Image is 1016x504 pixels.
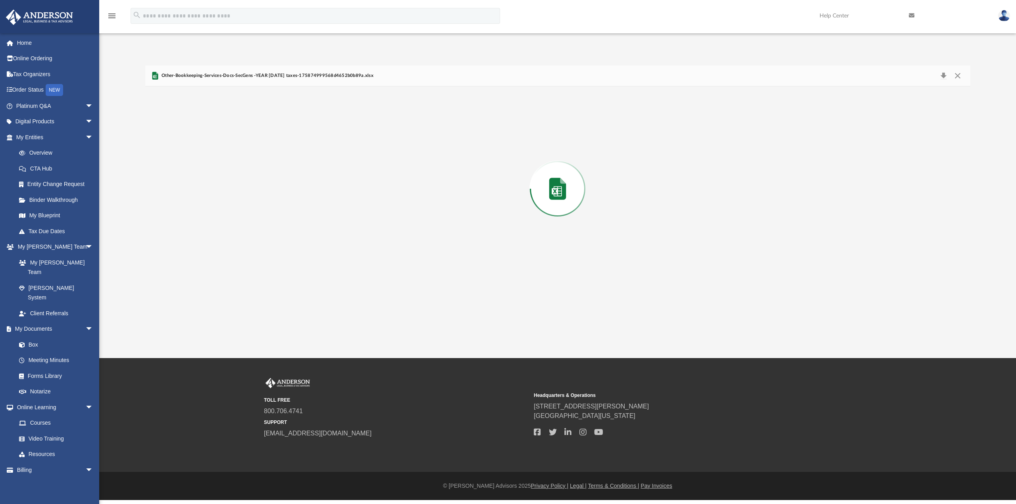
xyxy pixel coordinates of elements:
a: [STREET_ADDRESS][PERSON_NAME] [534,403,649,410]
small: Headquarters & Operations [534,392,798,399]
a: Tax Due Dates [11,223,105,239]
a: Online Learningarrow_drop_down [6,399,101,415]
a: 800.706.4741 [264,408,303,414]
small: TOLL FREE [264,397,528,404]
a: Legal | [570,483,587,489]
a: [EMAIL_ADDRESS][DOMAIN_NAME] [264,430,371,437]
span: arrow_drop_down [85,98,101,114]
a: Privacy Policy | [531,483,569,489]
a: Video Training [11,431,97,447]
span: arrow_drop_down [85,321,101,337]
span: Other-Bookkeeping-Services-Docs-SecGens -YEAR [DATE] taxes-175874999568d4652b0b89a.xlsx [160,72,373,79]
a: [GEOGRAPHIC_DATA][US_STATE] [534,412,635,419]
img: User Pic [998,10,1010,21]
span: arrow_drop_down [85,129,101,146]
div: Preview [145,65,970,291]
button: Download [937,70,951,81]
a: Forms Library [11,368,97,384]
a: Resources [11,447,101,462]
span: arrow_drop_down [85,399,101,416]
a: CTA Hub [11,161,105,176]
span: arrow_drop_down [85,114,101,130]
span: arrow_drop_down [85,239,101,255]
button: Close [951,70,965,81]
a: menu [107,15,117,21]
div: © [PERSON_NAME] Advisors 2025 [99,482,1016,490]
a: Terms & Conditions | [588,483,639,489]
a: Entity Change Request [11,176,105,192]
img: Anderson Advisors Platinum Portal [4,10,75,25]
div: NEW [46,84,63,96]
a: My [PERSON_NAME] Teamarrow_drop_down [6,239,101,255]
a: Box [11,337,97,353]
a: My Entitiesarrow_drop_down [6,129,105,145]
a: Courses [11,415,101,431]
span: arrow_drop_down [85,462,101,478]
a: Overview [11,145,105,161]
a: Digital Productsarrow_drop_down [6,114,105,130]
i: menu [107,11,117,21]
a: Billingarrow_drop_down [6,462,105,478]
a: Client Referrals [11,305,101,321]
a: Online Ordering [6,51,105,67]
a: My Documentsarrow_drop_down [6,321,101,337]
a: Platinum Q&Aarrow_drop_down [6,98,105,114]
a: Pay Invoices [641,483,672,489]
small: SUPPORT [264,419,528,426]
a: Home [6,35,105,51]
a: My [PERSON_NAME] Team [11,255,97,280]
img: Anderson Advisors Platinum Portal [264,378,312,388]
a: [PERSON_NAME] System [11,280,101,305]
a: Meeting Minutes [11,353,101,368]
i: search [133,11,141,19]
a: Binder Walkthrough [11,192,105,208]
a: My Blueprint [11,208,101,224]
a: Notarize [11,384,101,400]
a: Tax Organizers [6,66,105,82]
a: Order StatusNEW [6,82,105,98]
